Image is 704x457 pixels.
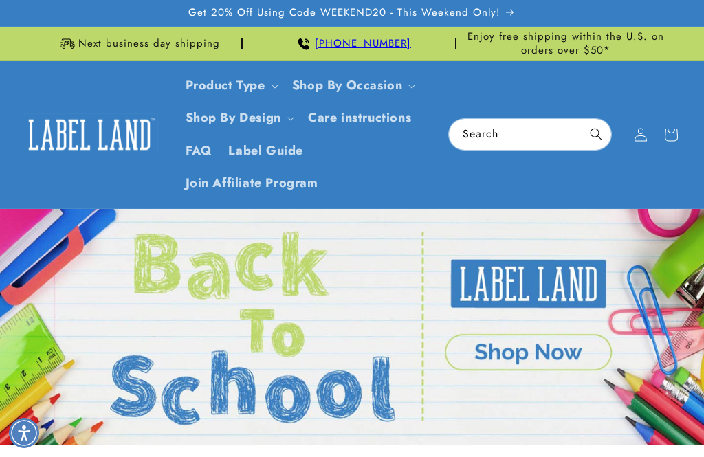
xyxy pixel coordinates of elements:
iframe: Gorgias Floating Chat [415,392,690,443]
span: Enjoy free shipping within the U.S. on orders over $50* [461,30,670,57]
span: Shop By Occasion [292,78,403,93]
a: Care instructions [300,102,419,134]
a: Join Affiliate Program [177,167,327,199]
div: Accessibility Menu [9,418,39,448]
a: FAQ [177,135,221,167]
div: Announcement [461,27,670,60]
a: Shop By Design [186,109,281,126]
a: Label Land [16,108,164,161]
span: Get 20% Off Using Code WEEKEND20 - This Weekend Only! [188,6,500,20]
a: Product Type [186,76,265,94]
span: Join Affiliate Program [186,175,318,191]
summary: Shop By Design [177,102,300,134]
a: [PHONE_NUMBER] [315,36,411,51]
span: Label Guide [228,143,303,159]
button: Search [581,119,611,149]
span: Next business day shipping [78,37,220,51]
a: Label Guide [220,135,311,167]
div: Announcement [248,27,456,60]
span: FAQ [186,143,212,159]
summary: Shop By Occasion [284,69,421,102]
img: Label Land [21,113,158,156]
summary: Product Type [177,69,284,102]
div: Announcement [34,27,243,60]
span: Care instructions [308,110,411,126]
